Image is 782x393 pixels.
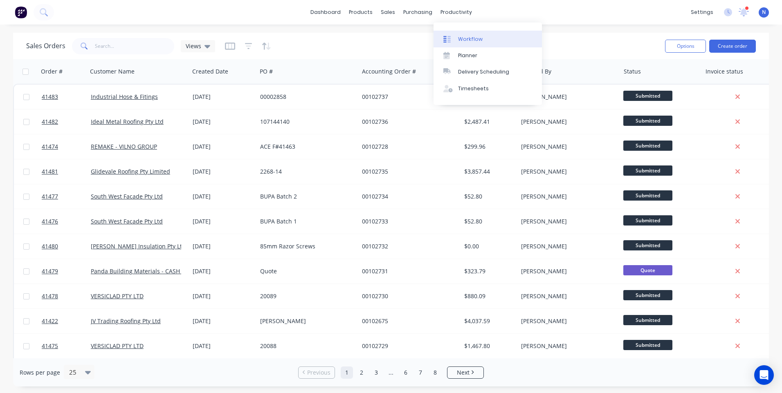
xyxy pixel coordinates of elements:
div: productivity [436,6,476,18]
a: 41474 [42,134,91,159]
span: Submitted [623,290,672,300]
div: products [345,6,377,18]
button: Create order [709,40,756,53]
div: sales [377,6,399,18]
a: JV Trading Roofing Pty Ltd [91,317,161,325]
div: [DATE] [193,192,254,201]
div: ACE F#41463 [260,143,351,151]
div: [PERSON_NAME] [521,242,612,250]
div: Customer Name [90,67,135,76]
div: Planner [458,52,477,59]
ul: Pagination [295,366,487,379]
span: 41422 [42,317,58,325]
div: settings [687,6,717,18]
span: 41482 [42,118,58,126]
div: [DATE] [193,167,254,176]
div: [PERSON_NAME] [521,217,612,226]
a: 41479 [42,259,91,284]
div: $52.80 [464,217,512,226]
span: Submitted [623,91,672,101]
div: 00102675 [362,317,453,325]
span: Submitted [623,240,672,250]
a: Panda Building Materials - CASH SALE [91,267,195,275]
div: 20088 [260,342,351,350]
a: dashboard [306,6,345,18]
a: Page 7 [414,366,427,379]
span: 41478 [42,292,58,300]
a: South West Facade Pty Ltd [91,192,163,200]
div: 00102737 [362,93,453,101]
a: 41476 [42,209,91,234]
span: 41480 [42,242,58,250]
a: Glidevale Roofing Pty Limited [91,167,170,175]
img: Factory [15,6,27,18]
div: [DATE] [193,292,254,300]
div: [PERSON_NAME] [521,267,612,275]
div: 20089 [260,292,351,300]
div: Accounting Order # [362,67,416,76]
div: Delivery Scheduling [458,68,509,76]
div: [DATE] [193,242,254,250]
div: 00102733 [362,217,453,226]
div: BUPA Batch 1 [260,217,351,226]
div: [PERSON_NAME] [521,292,612,300]
span: Rows per page [20,368,60,377]
div: 00102729 [362,342,453,350]
a: [PERSON_NAME] Insulation Pty Ltd [91,242,186,250]
div: [PERSON_NAME] [521,167,612,176]
span: 41476 [42,217,58,226]
a: Jump forward [385,366,397,379]
a: Workflow [434,31,542,47]
div: [PERSON_NAME] [521,93,612,101]
a: Page 3 [370,366,382,379]
div: [DATE] [193,267,254,275]
div: Timesheets [458,85,489,92]
div: 00002858 [260,93,351,101]
a: South West Facade Pty Ltd [91,217,163,225]
div: 2268-14 [260,167,351,176]
div: $1,467.80 [464,342,512,350]
div: Quote [260,267,351,275]
span: 41477 [42,192,58,201]
div: Invoice status [706,67,743,76]
span: Previous [307,368,330,377]
div: 00102734 [362,192,453,201]
div: [PERSON_NAME] [260,317,351,325]
a: Ideal Metal Roofing Pty Ltd [91,118,164,125]
a: 41422 [42,309,91,333]
span: 41475 [42,342,58,350]
span: Submitted [623,190,672,201]
div: $0.00 [464,242,512,250]
div: $4,037.59 [464,317,512,325]
div: $52.80 [464,192,512,201]
input: Search... [95,38,175,54]
a: Delivery Scheduling [434,64,542,80]
div: 00102730 [362,292,453,300]
span: Next [457,368,470,377]
a: 41478 [42,284,91,308]
a: Industrial Hose & Fitings [91,93,158,100]
div: 00102736 [362,118,453,126]
div: $299.96 [464,143,512,151]
div: $880.09 [464,292,512,300]
a: Next page [447,368,483,377]
a: VERSICLAD PTY LTD [91,342,144,350]
div: [DATE] [193,217,254,226]
div: 00102735 [362,167,453,176]
span: Submitted [623,340,672,350]
a: Timesheets [434,80,542,97]
a: Previous page [299,368,335,377]
div: Order # [41,67,63,76]
div: [DATE] [193,93,254,101]
span: Views [186,42,201,50]
span: Submitted [623,315,672,325]
div: $3,857.44 [464,167,512,176]
div: $2,487.41 [464,118,512,126]
span: Quote [623,265,672,275]
div: purchasing [399,6,436,18]
a: Planner [434,47,542,64]
div: [PERSON_NAME] [521,317,612,325]
a: Page 6 [400,366,412,379]
a: Page 2 [355,366,368,379]
a: 41483 [42,85,91,109]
